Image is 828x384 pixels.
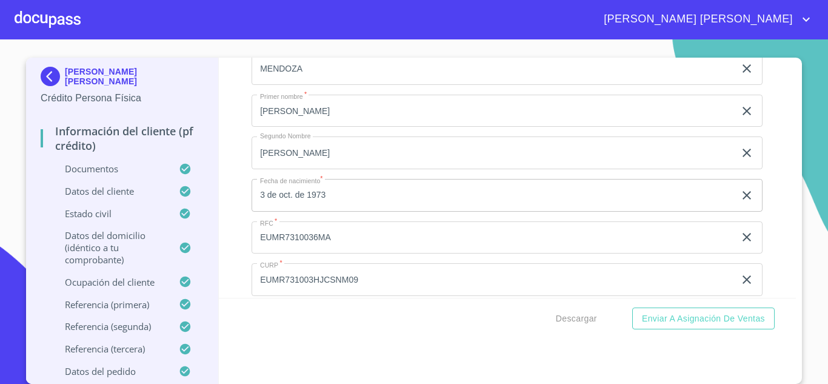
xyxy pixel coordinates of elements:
p: Documentos [41,163,179,175]
p: Ocupación del Cliente [41,276,179,288]
button: Descargar [551,308,602,330]
button: clear input [740,146,754,160]
button: clear input [740,272,754,287]
p: [PERSON_NAME] [PERSON_NAME] [65,67,204,86]
span: Enviar a Asignación de Ventas [642,311,765,326]
p: Referencia (primera) [41,298,179,311]
p: Datos del cliente [41,185,179,197]
p: Datos del domicilio (idéntico a tu comprobante) [41,229,179,266]
button: clear input [740,230,754,244]
p: Referencia (segunda) [41,320,179,332]
p: Información del cliente (PF crédito) [41,124,204,153]
p: Crédito Persona Física [41,91,204,106]
div: [PERSON_NAME] [PERSON_NAME] [41,67,204,91]
button: clear input [740,61,754,76]
p: Referencia (tercera) [41,343,179,355]
span: Descargar [556,311,597,326]
p: Estado Civil [41,207,179,220]
span: [PERSON_NAME] [PERSON_NAME] [595,10,799,29]
button: account of current user [595,10,813,29]
img: Docupass spot blue [41,67,65,86]
p: Datos del pedido [41,365,179,377]
button: clear input [740,104,754,118]
button: Enviar a Asignación de Ventas [632,308,775,330]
